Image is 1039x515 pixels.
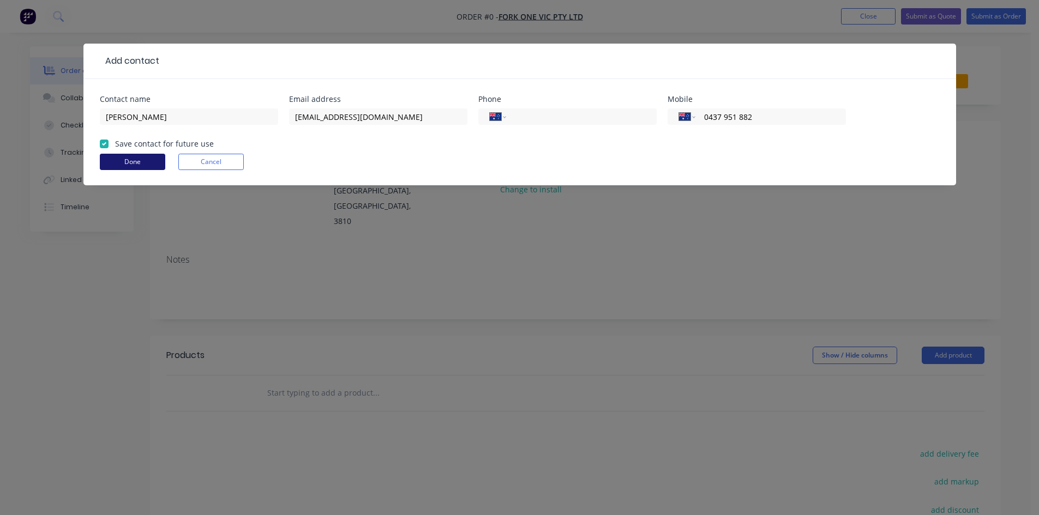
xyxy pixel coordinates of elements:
[100,95,278,103] div: Contact name
[178,154,244,170] button: Cancel
[289,95,467,103] div: Email address
[115,138,214,149] label: Save contact for future use
[668,95,846,103] div: Mobile
[478,95,657,103] div: Phone
[100,54,159,68] div: Add contact
[100,154,165,170] button: Done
